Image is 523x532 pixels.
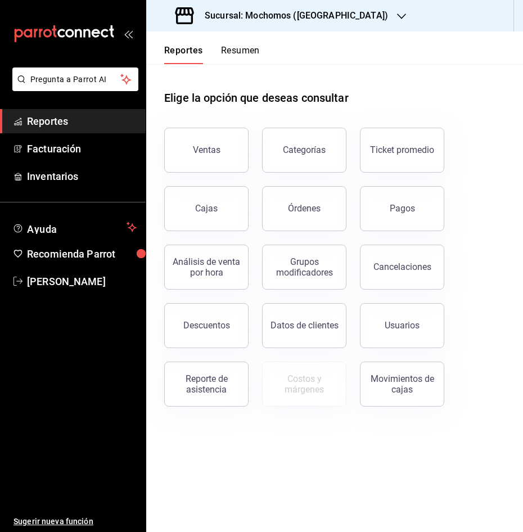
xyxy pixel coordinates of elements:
[360,303,444,348] button: Usuarios
[283,145,326,155] div: Categorías
[164,45,203,64] button: Reportes
[164,186,249,231] button: Cajas
[8,82,138,93] a: Pregunta a Parrot AI
[27,220,122,234] span: Ayuda
[373,262,431,272] div: Cancelaciones
[288,203,321,214] div: Órdenes
[164,45,260,64] div: navigation tabs
[196,9,388,22] h3: Sucursal: Mochomos ([GEOGRAPHIC_DATA])
[360,128,444,173] button: Ticket promedio
[367,373,437,395] div: Movimientos de cajas
[164,245,249,290] button: Análisis de venta por hora
[164,128,249,173] button: Ventas
[269,256,339,278] div: Grupos modificadores
[172,373,241,395] div: Reporte de asistencia
[195,203,218,214] div: Cajas
[221,45,260,64] button: Resumen
[193,145,220,155] div: Ventas
[270,320,339,331] div: Datos de clientes
[385,320,420,331] div: Usuarios
[12,67,138,91] button: Pregunta a Parrot AI
[262,303,346,348] button: Datos de clientes
[262,186,346,231] button: Órdenes
[27,141,137,156] span: Facturación
[124,29,133,38] button: open_drawer_menu
[370,145,434,155] div: Ticket promedio
[27,274,137,289] span: [PERSON_NAME]
[183,320,230,331] div: Descuentos
[164,362,249,407] button: Reporte de asistencia
[13,516,137,528] span: Sugerir nueva función
[360,362,444,407] button: Movimientos de cajas
[360,186,444,231] button: Pagos
[27,246,137,262] span: Recomienda Parrot
[262,245,346,290] button: Grupos modificadores
[30,74,121,85] span: Pregunta a Parrot AI
[262,362,346,407] button: Contrata inventarios para ver este reporte
[360,245,444,290] button: Cancelaciones
[262,128,346,173] button: Categorías
[172,256,241,278] div: Análisis de venta por hora
[269,373,339,395] div: Costos y márgenes
[164,89,349,106] h1: Elige la opción que deseas consultar
[390,203,415,214] div: Pagos
[27,169,137,184] span: Inventarios
[27,114,137,129] span: Reportes
[164,303,249,348] button: Descuentos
